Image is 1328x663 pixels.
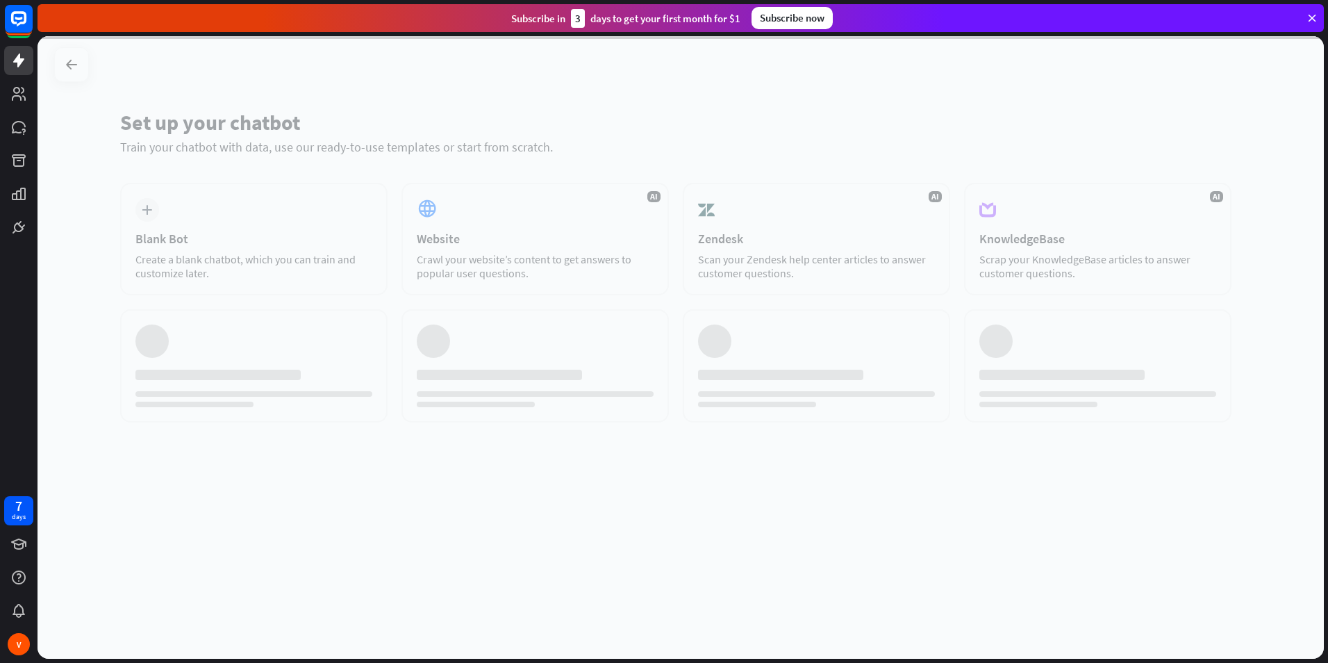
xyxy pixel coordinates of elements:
[12,512,26,522] div: days
[752,7,833,29] div: Subscribe now
[15,500,22,512] div: 7
[571,9,585,28] div: 3
[4,496,33,525] a: 7 days
[511,9,740,28] div: Subscribe in days to get your first month for $1
[8,633,30,655] div: V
